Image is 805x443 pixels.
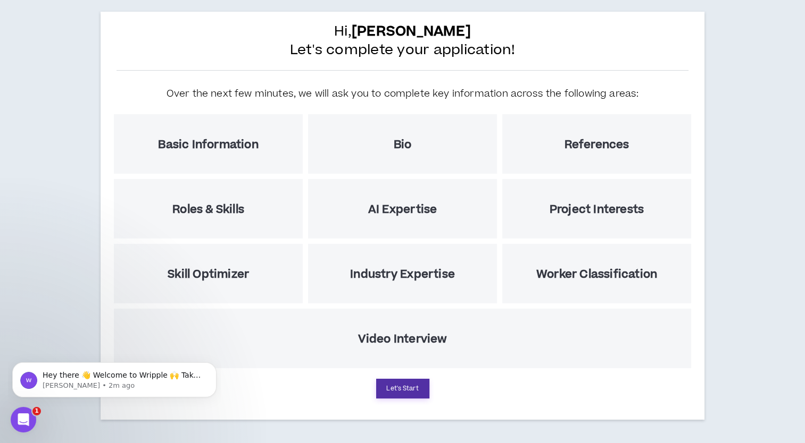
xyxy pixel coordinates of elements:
h5: Basic Information [158,138,258,151]
h5: References [564,138,629,151]
h5: Over the next few minutes, we will ask you to complete key information across the following areas: [167,87,639,101]
iframe: Intercom notifications message [8,340,221,414]
h5: Industry Expertise [350,268,455,281]
h5: Project Interests [550,203,644,216]
span: Hi, [334,22,471,41]
button: Let's Start [376,379,429,398]
span: Let's complete your application! [290,41,516,59]
iframe: Intercom live chat [11,407,36,432]
h5: AI Expertise [368,203,437,216]
h5: Roles & Skills [172,203,244,216]
b: [PERSON_NAME] [352,21,471,41]
h5: Skill Optimizer [168,268,249,281]
h5: Bio [394,138,412,151]
span: 1 [32,407,41,415]
h5: Worker Classification [536,268,657,281]
h5: Video Interview [358,333,447,346]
